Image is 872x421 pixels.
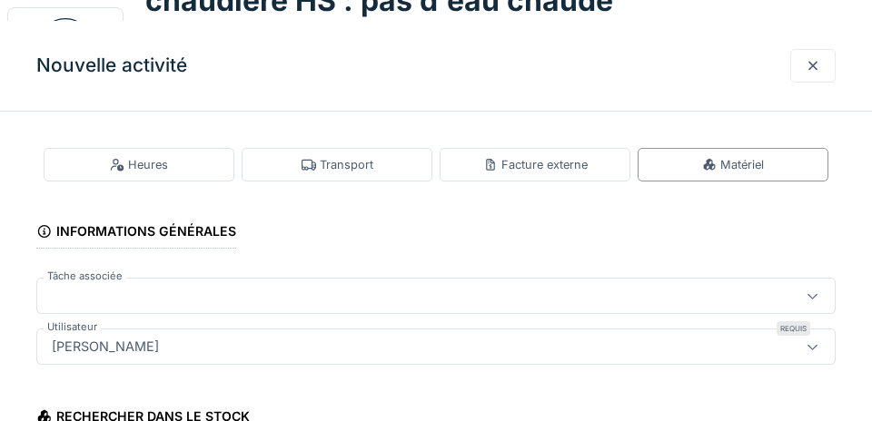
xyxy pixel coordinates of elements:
[38,18,93,73] img: Badge_color-CXgf-gQk.svg
[45,337,166,357] div: [PERSON_NAME]
[44,269,126,284] label: Tâche associée
[702,156,764,173] div: Matériel
[483,156,588,173] div: Facture externe
[145,19,850,44] div: BEAVOGUI [PHONE_NUMBER]
[110,156,168,173] div: Heures
[36,54,187,77] h3: Nouvelle activité
[777,321,810,336] div: Requis
[44,319,101,335] label: Utilisateur
[36,218,236,249] div: Informations générales
[302,156,373,173] div: Transport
